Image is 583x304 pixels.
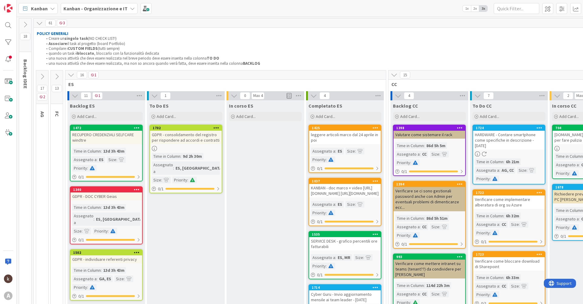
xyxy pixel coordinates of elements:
[309,290,381,304] div: Cyber Guru - Invio aggiornamento mensile ai team leader - [DATE]
[326,209,327,216] span: :
[93,228,108,234] div: Priority
[396,126,465,130] div: 1398
[424,142,425,149] span: :
[88,71,99,78] span: 1
[400,71,410,78] span: 15
[424,282,425,289] span: :
[92,92,103,99] span: 1
[475,158,503,165] div: Time in Column
[404,92,414,99] span: 4
[395,232,410,239] div: Priority
[499,283,500,289] span: :
[150,185,222,193] div: 0/1
[494,3,539,14] input: Quick Filter...
[70,186,143,244] a: 1340GDPR - DOC CYBER GeiasTime in Column:13d 3h 43mAssegnato a:ES, [GEOGRAPHIC_DATA]Size:Priority...
[503,158,504,165] span: :
[394,240,465,248] div: 0/1
[77,51,94,56] strong: bloccato
[78,237,84,243] span: 0 / 1
[421,223,428,230] div: CC
[472,125,545,185] a: 1724HARDWARE - Contare smartphone come specifiche in descrizione - [DATE]Time in Column:6h 21mAss...
[207,56,219,61] strong: TO DO
[108,228,109,234] span: :
[483,92,494,99] span: 7
[393,103,418,109] span: Backlog CC
[243,61,260,66] strong: BACKLOG
[473,125,545,131] div: 1724
[503,212,504,219] span: :
[309,285,381,290] div: 1714
[181,153,203,160] div: 9d 2h 30m
[336,254,352,261] div: ES, MR
[311,156,326,163] div: Priority
[421,151,428,157] div: CC
[517,167,527,174] div: Size
[401,168,407,175] span: 0 / 1
[510,221,519,228] div: Size
[309,165,381,172] div: 0/1
[116,156,117,163] span: :
[31,5,48,12] span: Kanban
[70,187,142,200] div: 1340GDPR - DOC CYBER Geias
[363,254,364,261] span: :
[475,291,490,298] div: Priority
[161,177,162,183] span: :
[504,274,521,281] div: 6h 33m
[317,219,323,225] span: 0 / 1
[472,103,492,109] span: To Do CC
[476,126,545,130] div: 1724
[312,285,381,290] div: 1714
[309,125,381,131] div: 1425
[311,254,335,261] div: Assegnato a
[394,254,465,260] div: 993
[70,292,142,300] div: 0/1
[475,212,503,219] div: Time in Column
[473,131,545,150] div: HARDWARE - Contare smartphone come specifiche in descrizione - [DATE]
[78,174,84,180] span: 0 / 1
[335,148,336,154] span: :
[101,148,102,154] span: :
[309,232,381,237] div: 1535
[554,153,583,160] div: Time in Column
[70,250,142,263] div: 1502GDPR - individuare referenti privacy
[396,182,465,186] div: 1394
[87,165,88,171] span: :
[475,221,499,228] div: Assegnato a
[346,201,355,208] div: Size
[72,228,82,234] div: Size
[421,291,428,297] div: CC
[87,284,88,291] span: :
[396,255,465,259] div: 993
[335,201,336,208] span: :
[309,271,381,279] div: 0/1
[500,283,508,289] div: CC
[309,232,381,250] div: 1535SERVICE DESK - grafico percentili ore fatturabili
[64,36,88,41] strong: singolo task
[70,103,95,109] span: Backlog ES
[72,284,87,291] div: Priority
[153,126,222,130] div: 1702
[475,230,490,236] div: Priority
[37,31,68,36] strong: POLICY GENERALI
[37,85,47,92] span: 17
[563,92,573,99] span: 2
[160,92,171,99] span: 1
[311,201,335,208] div: Assegnato a
[52,85,62,92] span: 13
[354,254,363,261] div: Size
[70,192,142,200] div: GDPR - DOC CYBER Geias
[172,177,187,183] div: Priority
[393,125,466,176] a: 1398Valutare come sistemare il rackTime in Column:86d 5h 5mAssegnato a:CCSize:Priority:0/1
[4,275,12,283] img: kh
[72,212,94,226] div: Assegnato a
[312,232,381,237] div: 1535
[309,131,381,144] div: leggere articoli marco dal 24 aprile in poi
[63,5,128,12] b: Kanban - Organizzazione e IT
[70,131,142,144] div: RECUPERO CREDENZIALI SELFCARE windtre
[149,125,222,193] a: 1702GDPR - consolidamento del registro per rispondere ad accordi e contrattiTime in Column:9d 2h ...
[471,5,479,12] span: 2x
[554,207,583,214] div: Time in Column
[394,260,465,278] div: Verificare come mettere intranet su teams (tenant??) da condividere per [PERSON_NAME]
